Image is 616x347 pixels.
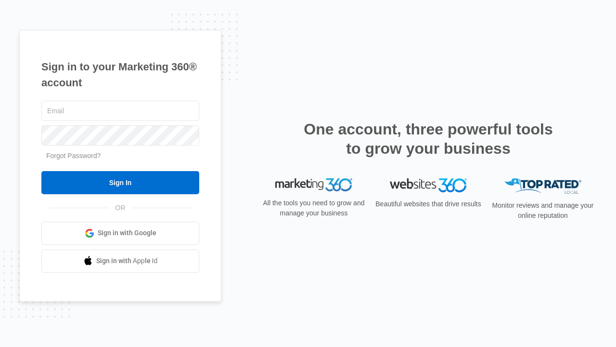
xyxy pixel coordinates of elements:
[504,178,581,194] img: Top Rated Local
[301,120,556,158] h2: One account, three powerful tools to grow your business
[41,222,199,245] a: Sign in with Google
[489,200,597,221] p: Monitor reviews and manage your online reputation
[260,198,368,218] p: All the tools you need to grow and manage your business
[46,152,101,160] a: Forgot Password?
[41,59,199,91] h1: Sign in to your Marketing 360® account
[41,101,199,121] input: Email
[374,199,482,209] p: Beautiful websites that drive results
[41,171,199,194] input: Sign In
[275,178,352,192] img: Marketing 360
[41,250,199,273] a: Sign in with Apple Id
[109,203,132,213] span: OR
[96,256,158,266] span: Sign in with Apple Id
[98,228,156,238] span: Sign in with Google
[390,178,467,192] img: Websites 360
